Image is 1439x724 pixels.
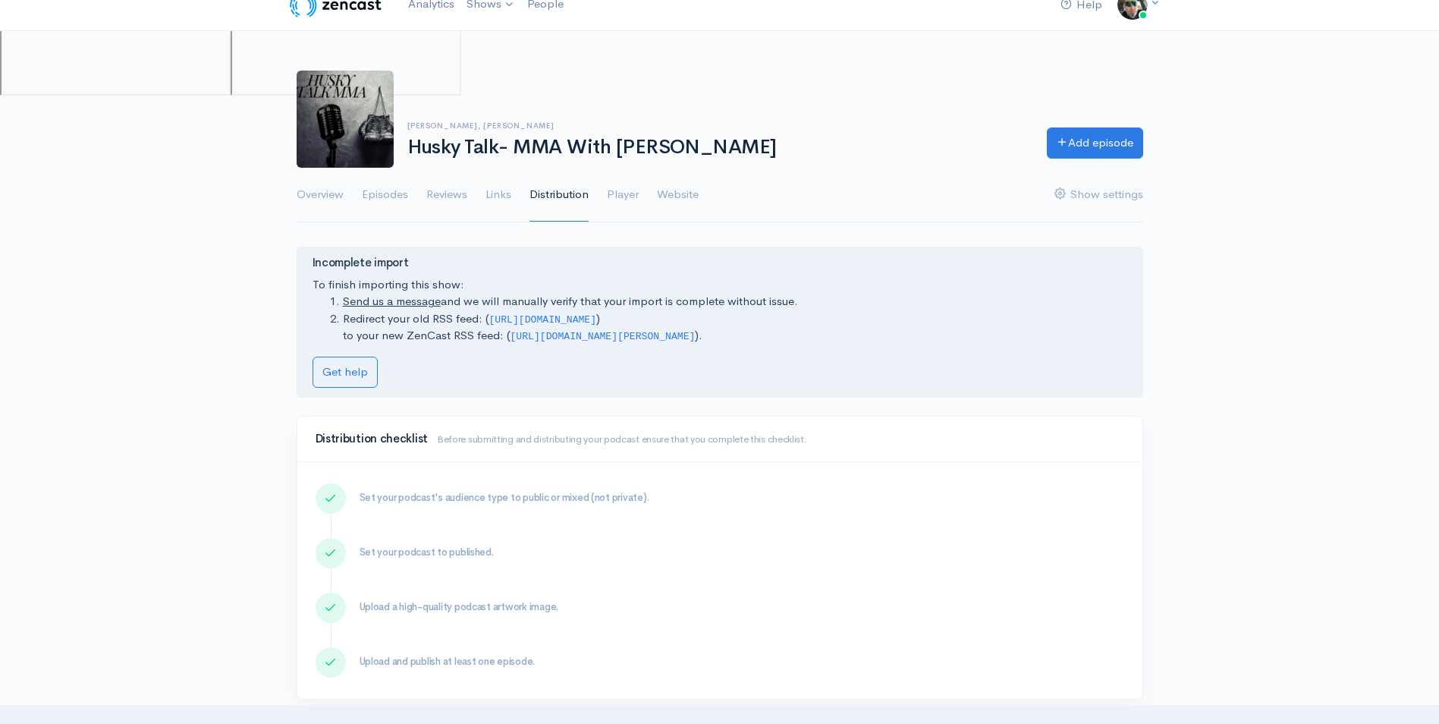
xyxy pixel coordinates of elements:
[360,546,494,559] span: Set your podcast to published.
[316,433,1124,445] h4: Distribution checklist
[297,168,344,222] a: Overview
[313,257,1127,269] h4: Incomplete import
[313,357,378,388] a: Get help
[360,655,536,668] span: Upload and publish at least one episode.
[529,168,589,222] a: Distribution
[437,433,807,445] small: Before submitting and distributing your podcast ensure that you complete this checklist.
[360,600,559,613] span: Upload a high-quality podcast artwork image.
[362,168,408,222] a: Episodes
[343,310,1127,345] li: Redirect your old RSS feed: ( ) to your new ZenCast RSS feed: ( ).
[1054,168,1143,222] a: Show settings
[511,331,696,342] code: [URL][DOMAIN_NAME][PERSON_NAME]
[360,491,649,504] span: Set your podcast's audience type to public or mixed (not private).
[485,168,511,222] a: Links
[313,257,1127,387] div: To finish importing this show:
[343,294,441,308] a: Send us a message
[407,137,1029,159] h1: Husky Talk- MMA With [PERSON_NAME]
[489,314,597,326] code: [URL][DOMAIN_NAME]
[407,121,1029,130] h6: [PERSON_NAME], [PERSON_NAME]
[1047,127,1143,159] a: Add episode
[607,168,639,222] a: Player
[426,168,467,222] a: Reviews
[343,293,1127,310] li: and we will manually verify that your import is complete without issue.
[657,168,699,222] a: Website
